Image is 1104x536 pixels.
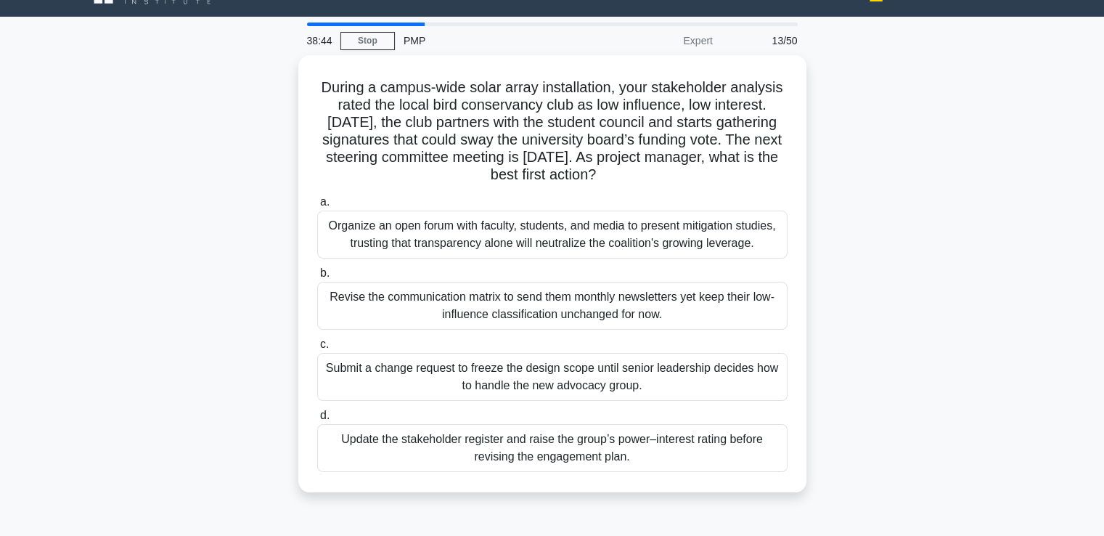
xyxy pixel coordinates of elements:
[317,353,788,401] div: Submit a change request to freeze the design scope until senior leadership decides how to handle ...
[320,267,330,279] span: b.
[298,26,340,55] div: 38:44
[316,78,789,184] h5: During a campus-wide solar array installation, your stakeholder analysis rated the local bird con...
[721,26,806,55] div: 13/50
[317,424,788,472] div: Update the stakeholder register and raise the group’s power–interest rating before revising the e...
[320,338,329,350] span: c.
[320,195,330,208] span: a.
[340,32,395,50] a: Stop
[395,26,594,55] div: PMP
[317,211,788,259] div: Organize an open forum with faculty, students, and media to present mitigation studies, trusting ...
[317,282,788,330] div: Revise the communication matrix to send them monthly newsletters yet keep their low-influence cla...
[320,409,330,421] span: d.
[594,26,721,55] div: Expert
